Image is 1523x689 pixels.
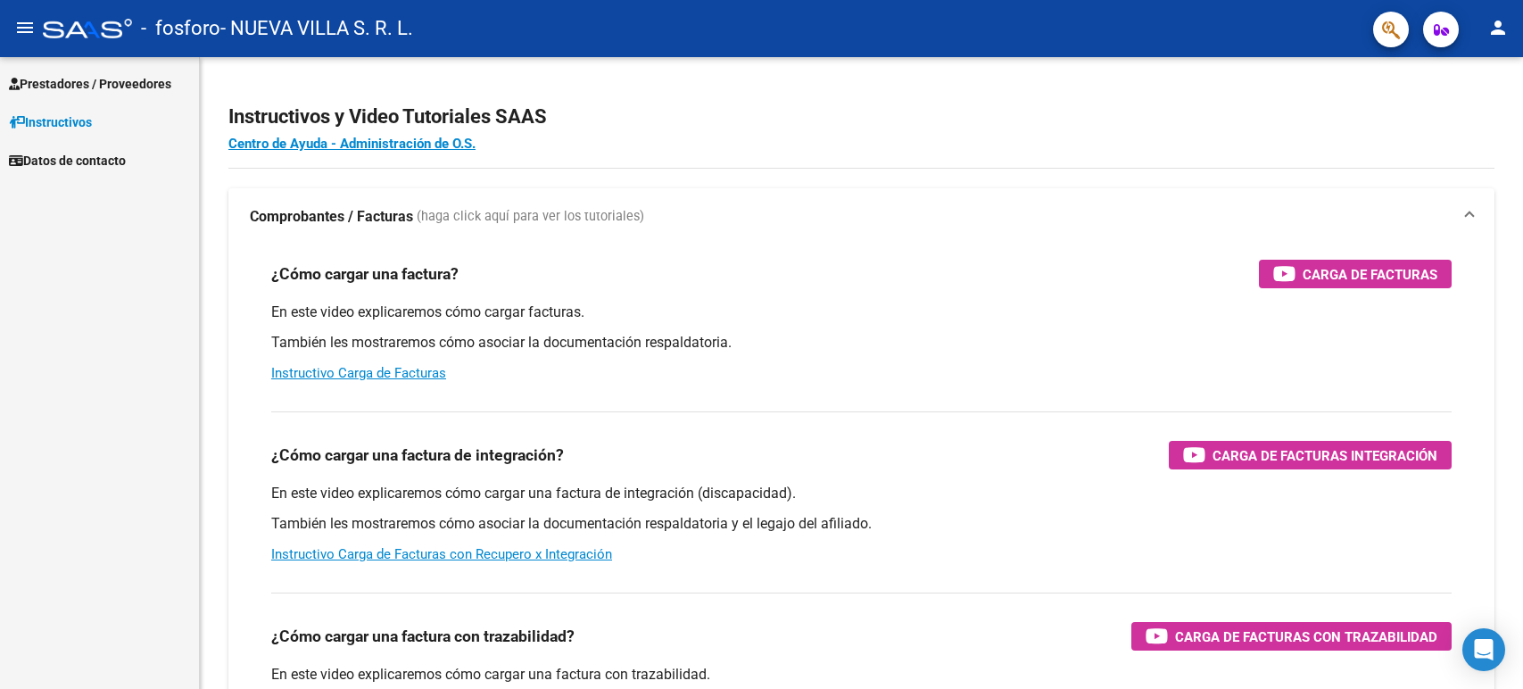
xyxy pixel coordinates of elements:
[1487,17,1509,38] mat-icon: person
[250,207,413,227] strong: Comprobantes / Facturas
[271,261,459,286] h3: ¿Cómo cargar una factura?
[1175,626,1437,648] span: Carga de Facturas con Trazabilidad
[271,514,1452,534] p: También les mostraremos cómo asociar la documentación respaldatoria y el legajo del afiliado.
[271,333,1452,353] p: También les mostraremos cómo asociar la documentación respaldatoria.
[228,188,1494,245] mat-expansion-panel-header: Comprobantes / Facturas (haga click aquí para ver los tutoriales)
[271,665,1452,685] p: En este video explicaremos cómo cargar una factura con trazabilidad.
[220,9,413,48] span: - NUEVA VILLA S. R. L.
[271,484,1452,503] p: En este video explicaremos cómo cargar una factura de integración (discapacidad).
[271,546,612,562] a: Instructivo Carga de Facturas con Recupero x Integración
[271,365,446,381] a: Instructivo Carga de Facturas
[141,9,220,48] span: - fosforo
[271,443,564,468] h3: ¿Cómo cargar una factura de integración?
[1213,444,1437,467] span: Carga de Facturas Integración
[1131,622,1452,651] button: Carga de Facturas con Trazabilidad
[1259,260,1452,288] button: Carga de Facturas
[271,303,1452,322] p: En este video explicaremos cómo cargar facturas.
[14,17,36,38] mat-icon: menu
[9,112,92,132] span: Instructivos
[1303,263,1437,286] span: Carga de Facturas
[1462,628,1505,671] div: Open Intercom Messenger
[9,151,126,170] span: Datos de contacto
[271,624,575,649] h3: ¿Cómo cargar una factura con trazabilidad?
[1169,441,1452,469] button: Carga de Facturas Integración
[417,207,644,227] span: (haga click aquí para ver los tutoriales)
[228,136,476,152] a: Centro de Ayuda - Administración de O.S.
[9,74,171,94] span: Prestadores / Proveedores
[228,100,1494,134] h2: Instructivos y Video Tutoriales SAAS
